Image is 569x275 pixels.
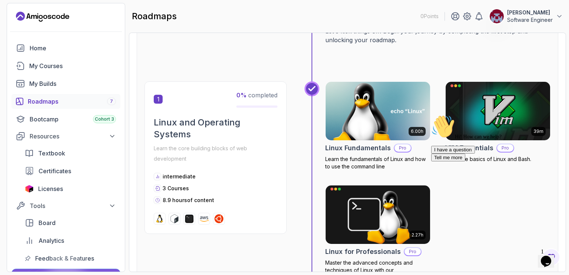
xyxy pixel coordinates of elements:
[155,214,164,223] img: linux logo
[325,27,550,44] p: Let's kick things off! Begin your journey by completing the first step and unlocking your roadmap.
[214,214,223,223] img: ubuntu logo
[16,11,69,23] a: Landing page
[3,22,73,28] span: Hi! How can we help?
[20,164,120,178] a: certificates
[39,218,56,227] span: Board
[39,167,71,175] span: Certificates
[325,247,401,257] h2: Linux for Professionals
[325,155,430,170] p: Learn the fundamentals of Linux and how to use the command line
[11,41,120,56] a: home
[11,76,120,91] a: builds
[20,233,120,248] a: analytics
[326,185,430,244] img: Linux for Professionals card
[163,185,189,191] span: 3 Courses
[3,3,27,27] img: :wave:
[20,251,120,266] a: feedback
[420,13,439,20] p: 0 Points
[11,130,120,143] button: Resources
[163,197,214,204] p: 8.9 hours of content
[445,81,550,163] a: VIM Essentials card39mVIM EssentialsProLearn the basics of Linux and Bash.
[11,94,120,109] a: roadmaps
[446,82,550,140] img: VIM Essentials card
[29,61,116,70] div: My Courses
[507,16,553,24] p: Software Engineer
[236,91,277,99] span: completed
[110,98,113,104] span: 7
[395,144,411,152] p: Pro
[3,42,37,50] button: Tell me more
[538,245,562,268] iframe: chat widget
[490,9,504,23] img: user profile image
[38,149,65,158] span: Textbook
[154,143,277,164] p: Learn the core building blocks of web development
[20,181,120,196] a: licenses
[507,9,553,16] p: [PERSON_NAME]
[163,173,196,180] p: intermediate
[200,214,209,223] img: aws logo
[489,9,563,24] button: user profile image[PERSON_NAME]Software Engineer
[154,95,163,104] span: 1
[30,115,116,124] div: Bootcamp
[236,91,247,99] span: 0 %
[29,79,116,88] div: My Builds
[35,254,94,263] span: Feedback & Features
[39,236,64,245] span: Analytics
[325,81,430,170] a: Linux Fundamentals card6.00hLinux FundamentalsProLearn the fundamentals of Linux and how to use t...
[412,232,423,238] p: 2.27h
[25,185,34,192] img: jetbrains icon
[11,58,120,73] a: courses
[30,132,116,141] div: Resources
[20,215,120,230] a: board
[20,146,120,161] a: textbook
[28,97,116,106] div: Roadmaps
[95,116,114,122] span: Cohort 3
[405,248,421,255] p: Pro
[325,143,391,153] h2: Linux Fundamentals
[428,112,562,242] iframe: chat widget
[185,214,194,223] img: terminal logo
[30,201,116,210] div: Tools
[38,184,63,193] span: Licenses
[3,34,47,42] button: I have a question
[11,112,120,127] a: bootcamp
[11,199,120,212] button: Tools
[411,128,423,134] p: 6.00h
[132,10,177,22] h2: roadmaps
[3,3,136,50] div: 👋Hi! How can we help?I have a questionTell me more
[154,117,277,140] h2: Linux and Operating Systems
[170,214,179,223] img: bash logo
[30,44,116,53] div: Home
[323,80,433,142] img: Linux Fundamentals card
